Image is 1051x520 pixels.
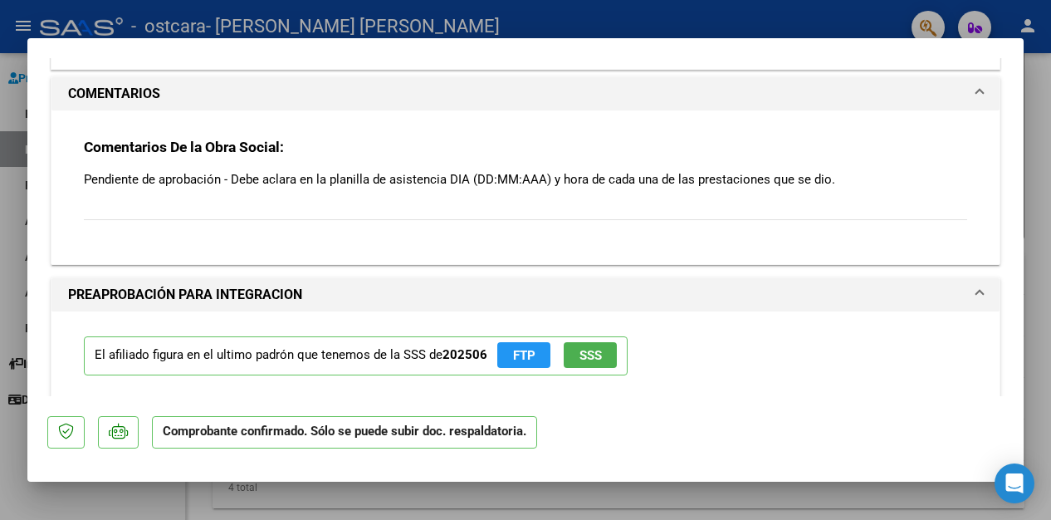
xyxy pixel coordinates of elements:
[513,348,535,363] span: FTP
[84,170,967,189] p: Pendiente de aprobación - Debe aclara en la planilla de asistencia DIA (DD:MM:AAA) y hora de cada...
[442,347,487,362] strong: 202506
[579,348,602,363] span: SSS
[68,285,302,305] h1: PREAPROBACIÓN PARA INTEGRACION
[84,139,284,155] strong: Comentarios De la Obra Social:
[152,416,537,449] p: Comprobante confirmado. Sólo se puede subir doc. respaldatoria.
[995,464,1034,503] div: Open Intercom Messenger
[51,110,1000,264] div: COMENTARIOS
[564,342,617,368] button: SSS
[51,77,1000,110] mat-expansion-panel-header: COMENTARIOS
[84,336,628,375] p: El afiliado figura en el ultimo padrón que tenemos de la SSS de
[51,278,1000,312] mat-expansion-panel-header: PREAPROBACIÓN PARA INTEGRACION
[497,342,550,368] button: FTP
[68,84,160,104] h1: COMENTARIOS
